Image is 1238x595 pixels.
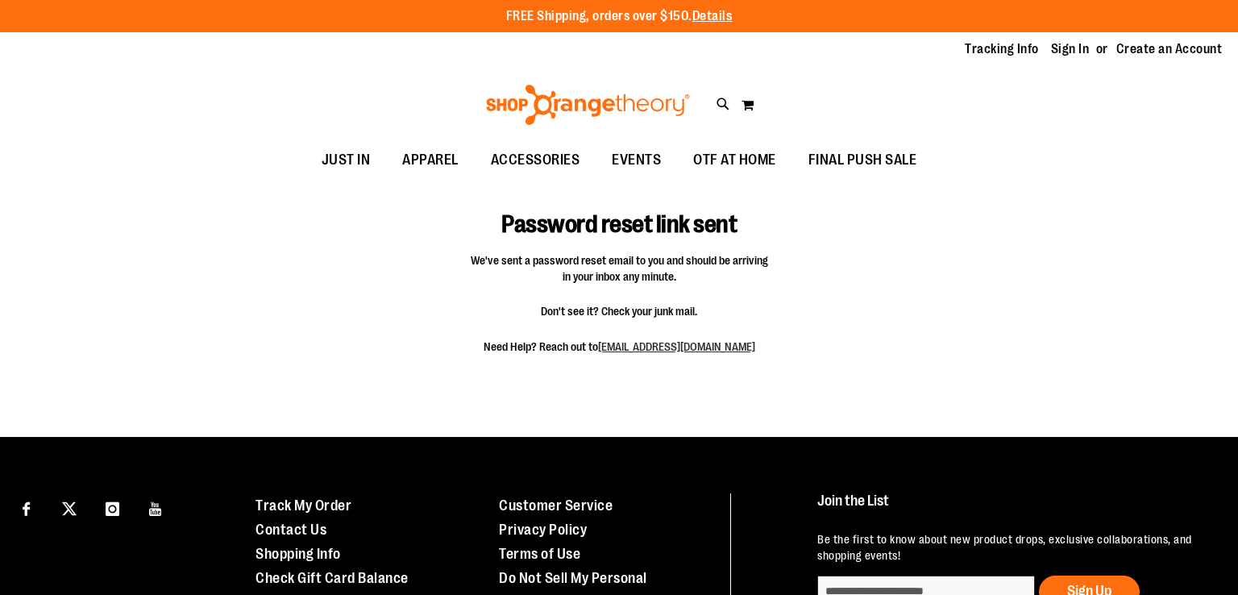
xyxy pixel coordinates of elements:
[598,340,755,353] a: [EMAIL_ADDRESS][DOMAIN_NAME]
[470,252,768,285] span: We've sent a password reset email to you and should be arriving in your inbox any minute.
[499,522,587,538] a: Privacy Policy
[817,493,1206,523] h4: Join the List
[506,7,733,26] p: FREE Shipping, orders over $150.
[255,570,409,586] a: Check Gift Card Balance
[677,142,792,179] a: OTF AT HOME
[402,142,459,178] span: APPAREL
[491,142,580,178] span: ACCESSORIES
[305,142,387,179] a: JUST IN
[1051,40,1090,58] a: Sign In
[596,142,677,179] a: EVENTS
[499,546,580,562] a: Terms of Use
[965,40,1039,58] a: Tracking Info
[817,531,1206,564] p: Be the first to know about new product drops, exclusive collaborations, and shopping events!
[484,85,692,125] img: Shop Orangetheory
[499,497,613,514] a: Customer Service
[62,501,77,516] img: Twitter
[98,493,127,522] a: Visit our Instagram page
[56,493,84,522] a: Visit our X page
[792,142,933,179] a: FINAL PUSH SALE
[386,142,475,179] a: APPAREL
[808,142,917,178] span: FINAL PUSH SALE
[255,497,351,514] a: Track My Order
[142,493,170,522] a: Visit our Youtube page
[255,546,341,562] a: Shopping Info
[431,187,808,239] h1: Password reset link sent
[475,142,596,179] a: ACCESSORIES
[12,493,40,522] a: Visit our Facebook page
[322,142,371,178] span: JUST IN
[612,142,661,178] span: EVENTS
[470,303,768,319] span: Don't see it? Check your junk mail.
[255,522,326,538] a: Contact Us
[692,9,733,23] a: Details
[693,142,776,178] span: OTF AT HOME
[470,339,768,355] span: Need Help? Reach out to
[1116,40,1223,58] a: Create an Account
